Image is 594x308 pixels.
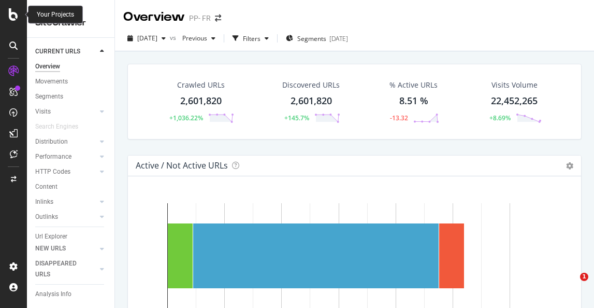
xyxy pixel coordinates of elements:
[35,151,97,162] a: Performance
[35,106,97,117] a: Visits
[35,106,51,117] div: Visits
[35,121,89,132] a: Search Engines
[35,258,97,280] a: DISAPPEARED URLS
[489,114,511,122] div: +8.69%
[35,289,71,300] div: Analysis Info
[329,34,348,43] div: [DATE]
[35,243,66,254] div: NEW URLS
[35,46,97,57] a: CURRENT URLS
[137,34,157,43] span: 2025 Oct. 1st
[282,80,340,90] div: Discovered URLs
[580,273,588,281] span: 1
[123,30,170,47] button: [DATE]
[35,121,78,132] div: Search Engines
[35,136,97,147] a: Distribution
[35,212,58,222] div: Outlinks
[35,166,70,177] div: HTTP Codes
[178,34,207,43] span: Previous
[35,61,60,72] div: Overview
[35,231,107,242] a: Url Explorer
[243,34,260,43] div: Filters
[35,91,63,102] div: Segments
[491,94,538,108] div: 22,452,265
[35,181,107,192] a: Content
[297,34,326,43] span: Segments
[35,197,53,207] div: Inlinks
[35,136,68,147] div: Distribution
[35,197,97,207] a: Inlinks
[35,151,71,162] div: Performance
[491,80,538,90] div: Visits Volume
[178,30,220,47] button: Previous
[35,166,97,177] a: HTTP Codes
[228,30,273,47] button: Filters
[215,15,221,22] div: arrow-right-arrow-left
[35,243,97,254] a: NEW URLS
[35,46,80,57] div: CURRENT URLS
[35,76,68,87] div: Movements
[390,114,408,122] div: -13.32
[35,76,107,87] a: Movements
[35,91,107,102] a: Segments
[35,289,107,300] a: Analysis Info
[282,30,352,47] button: Segments[DATE]
[566,162,573,170] i: Options
[399,94,428,108] div: 8.51 %
[170,33,178,42] span: vs
[180,94,222,108] div: 2,601,820
[189,13,211,23] div: PP- FR
[37,10,74,19] div: Your Projects
[35,212,97,222] a: Outlinks
[291,94,332,108] div: 2,601,820
[136,159,228,173] h4: Active / Not Active URLs
[559,273,584,298] iframe: Intercom live chat
[35,231,67,242] div: Url Explorer
[177,80,225,90] div: Crawled URLs
[389,80,438,90] div: % Active URLs
[284,114,309,122] div: +145.7%
[169,114,203,122] div: +1,036.22%
[35,181,57,192] div: Content
[123,8,185,26] div: Overview
[35,258,88,280] div: DISAPPEARED URLS
[35,61,107,72] a: Overview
